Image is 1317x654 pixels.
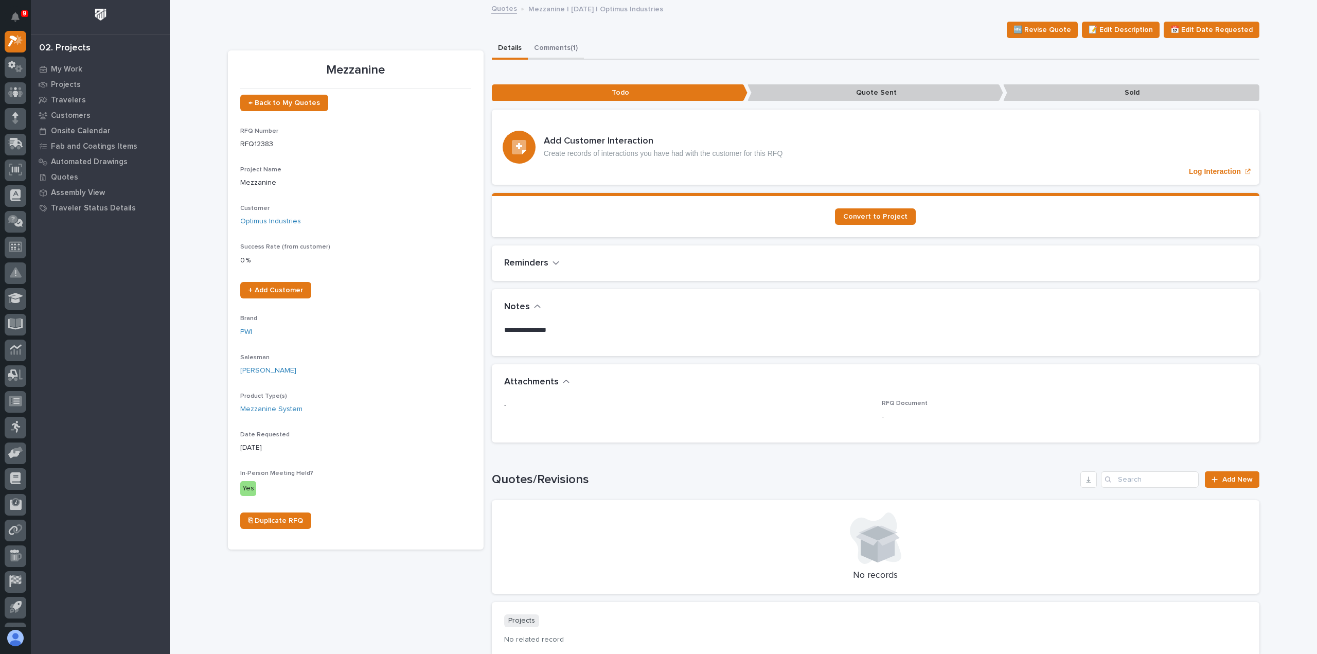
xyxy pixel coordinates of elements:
[240,432,290,438] span: Date Requested
[504,258,548,269] h2: Reminders
[51,111,91,120] p: Customers
[51,80,81,90] p: Projects
[31,200,170,216] a: Traveler Status Details
[51,157,128,167] p: Automated Drawings
[39,43,91,54] div: 02. Projects
[492,472,1077,487] h1: Quotes/Revisions
[240,95,328,111] a: ← Back to My Quotes
[492,84,748,101] p: Todo
[504,258,560,269] button: Reminders
[1089,24,1153,36] span: 📝 Edit Description
[491,2,517,14] a: Quotes
[31,61,170,77] a: My Work
[240,167,281,173] span: Project Name
[1082,22,1160,38] button: 📝 Edit Description
[240,178,471,188] p: Mezzanine
[31,185,170,200] a: Assembly View
[528,38,584,60] button: Comments (1)
[240,512,311,529] a: ⎘ Duplicate RFQ
[240,404,302,415] a: Mezzanine System
[1013,24,1071,36] span: 🆕 Revise Quote
[1222,476,1253,483] span: Add New
[51,65,82,74] p: My Work
[504,377,559,388] h2: Attachments
[51,204,136,213] p: Traveler Status Details
[240,443,471,453] p: [DATE]
[240,327,252,338] a: PWI
[248,99,320,107] span: ← Back to My Quotes
[544,136,783,147] h3: Add Customer Interaction
[31,154,170,169] a: Automated Drawings
[504,570,1247,581] p: No records
[240,282,311,298] a: + Add Customer
[240,139,471,150] p: RFQ12383
[504,302,530,313] h2: Notes
[240,216,301,227] a: Optimus Industries
[5,627,26,649] button: users-avatar
[504,302,541,313] button: Notes
[882,412,1247,422] p: -
[1205,471,1259,488] a: Add New
[13,12,26,29] div: Notifications9
[51,127,111,136] p: Onsite Calendar
[31,92,170,108] a: Travelers
[31,123,170,138] a: Onsite Calendar
[1189,167,1241,176] p: Log Interaction
[1101,471,1199,488] input: Search
[51,188,105,198] p: Assembly View
[51,142,137,151] p: Fab and Coatings Items
[240,128,278,134] span: RFQ Number
[240,470,313,476] span: In-Person Meeting Held?
[240,255,471,266] p: 0 %
[1164,22,1259,38] button: 📅 Edit Date Requested
[240,393,287,399] span: Product Type(s)
[748,84,1003,101] p: Quote Sent
[504,635,1247,644] p: No related record
[882,400,928,406] span: RFQ Document
[240,481,256,496] div: Yes
[31,77,170,92] a: Projects
[504,400,869,411] p: -
[31,108,170,123] a: Customers
[835,208,916,225] a: Convert to Project
[51,96,86,105] p: Travelers
[1007,22,1078,38] button: 🆕 Revise Quote
[31,138,170,154] a: Fab and Coatings Items
[544,149,783,158] p: Create records of interactions you have had with the customer for this RFQ
[504,377,570,388] button: Attachments
[504,614,539,627] p: Projects
[240,365,296,376] a: [PERSON_NAME]
[1170,24,1253,36] span: 📅 Edit Date Requested
[248,287,303,294] span: + Add Customer
[240,315,257,322] span: Brand
[240,355,270,361] span: Salesman
[248,517,303,524] span: ⎘ Duplicate RFQ
[1003,84,1259,101] p: Sold
[23,10,26,17] p: 9
[528,3,663,14] p: Mezzanine | [DATE] | Optimus Industries
[843,213,907,220] span: Convert to Project
[91,5,110,24] img: Workspace Logo
[31,169,170,185] a: Quotes
[240,63,471,78] p: Mezzanine
[5,6,26,28] button: Notifications
[240,244,330,250] span: Success Rate (from customer)
[492,38,528,60] button: Details
[240,205,270,211] span: Customer
[492,110,1259,185] a: Log Interaction
[51,173,78,182] p: Quotes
